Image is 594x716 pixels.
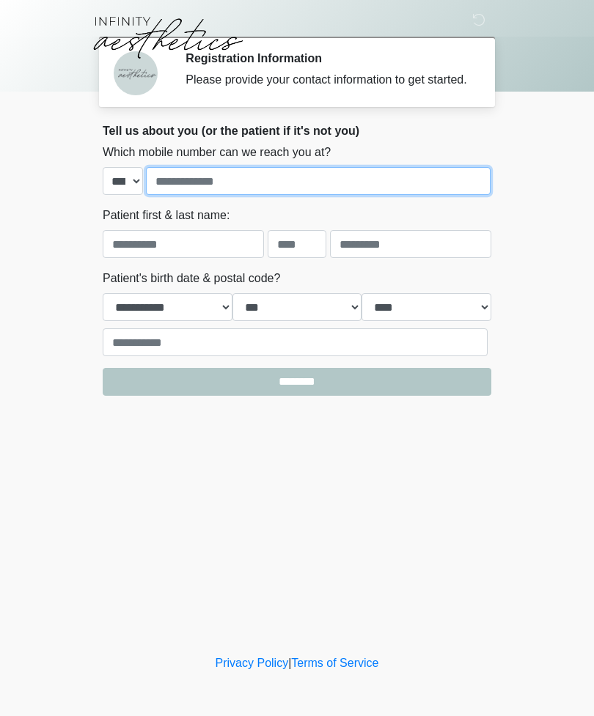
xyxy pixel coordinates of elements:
[186,71,469,89] div: Please provide your contact information to get started.
[288,657,291,669] a: |
[88,11,246,62] img: Infinity Aesthetics Logo
[103,144,331,161] label: Which mobile number can we reach you at?
[114,51,158,95] img: Agent Avatar
[103,270,280,287] label: Patient's birth date & postal code?
[103,207,230,224] label: Patient first & last name:
[291,657,378,669] a: Terms of Service
[103,124,491,138] h2: Tell us about you (or the patient if it's not you)
[216,657,289,669] a: Privacy Policy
